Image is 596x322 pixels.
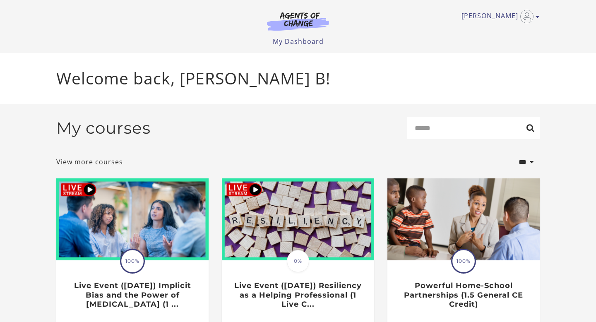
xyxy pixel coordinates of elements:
h3: Live Event ([DATE]) Resiliency as a Helping Professional (1 Live C... [231,281,365,309]
span: 100% [121,250,144,272]
a: Toggle menu [461,10,536,23]
a: View more courses [56,157,123,167]
span: 0% [287,250,309,272]
span: 100% [452,250,475,272]
img: Agents of Change Logo [258,12,338,31]
a: My Dashboard [273,37,324,46]
h2: My courses [56,118,151,138]
h3: Live Event ([DATE]) Implicit Bias and the Power of [MEDICAL_DATA] (1 ... [65,281,199,309]
p: Welcome back, [PERSON_NAME] B! [56,66,540,91]
h3: Powerful Home-School Partnerships (1.5 General CE Credit) [396,281,531,309]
